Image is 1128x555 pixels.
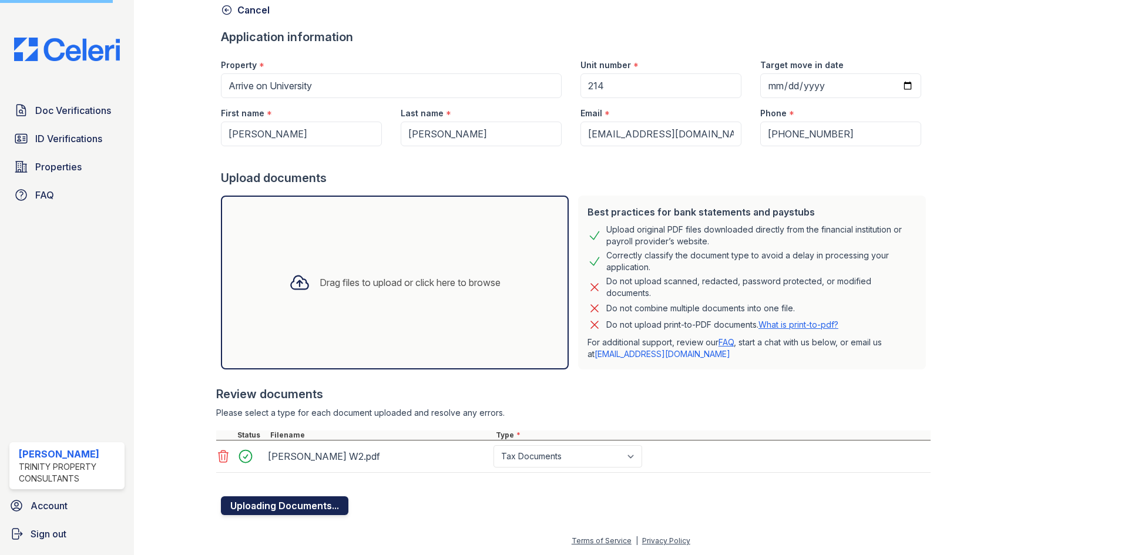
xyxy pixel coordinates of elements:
[580,107,602,119] label: Email
[9,99,125,122] a: Doc Verifications
[221,107,264,119] label: First name
[216,386,931,402] div: Review documents
[5,494,129,517] a: Account
[31,527,66,541] span: Sign out
[35,103,111,117] span: Doc Verifications
[493,430,931,440] div: Type
[5,522,129,546] a: Sign out
[587,337,916,360] p: For additional support, review our , start a chat with us below, or email us at
[580,59,631,71] label: Unit number
[221,3,270,17] a: Cancel
[221,170,931,186] div: Upload documents
[401,107,444,119] label: Last name
[35,188,54,202] span: FAQ
[235,430,268,440] div: Status
[595,349,730,359] a: [EMAIL_ADDRESS][DOMAIN_NAME]
[719,337,734,347] a: FAQ
[758,319,838,329] a: What is print-to-pdf?
[221,496,348,515] button: Uploading Documents...
[35,132,102,146] span: ID Verifications
[642,536,690,545] a: Privacy Policy
[9,127,125,150] a: ID Verifications
[19,461,120,485] div: Trinity Property Consultants
[606,301,795,315] div: Do not combine multiple documents into one file.
[268,430,493,440] div: Filename
[19,447,120,461] div: [PERSON_NAME]
[268,447,489,466] div: [PERSON_NAME] W2.pdf
[216,407,931,419] div: Please select a type for each document uploaded and resolve any errors.
[587,205,916,219] div: Best practices for bank statements and paystubs
[606,224,916,247] div: Upload original PDF files downloaded directly from the financial institution or payroll provider’...
[606,250,916,273] div: Correctly classify the document type to avoid a delay in processing your application.
[760,59,844,71] label: Target move in date
[221,59,257,71] label: Property
[9,183,125,207] a: FAQ
[320,275,501,290] div: Drag files to upload or click here to browse
[31,499,68,513] span: Account
[606,319,838,331] p: Do not upload print-to-PDF documents.
[5,38,129,61] img: CE_Logo_Blue-a8612792a0a2168367f1c8372b55b34899dd931a85d93a1a3d3e32e68fde9ad4.png
[35,160,82,174] span: Properties
[760,107,787,119] label: Phone
[606,275,916,299] div: Do not upload scanned, redacted, password protected, or modified documents.
[9,155,125,179] a: Properties
[572,536,632,545] a: Terms of Service
[221,29,931,45] div: Application information
[636,536,638,545] div: |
